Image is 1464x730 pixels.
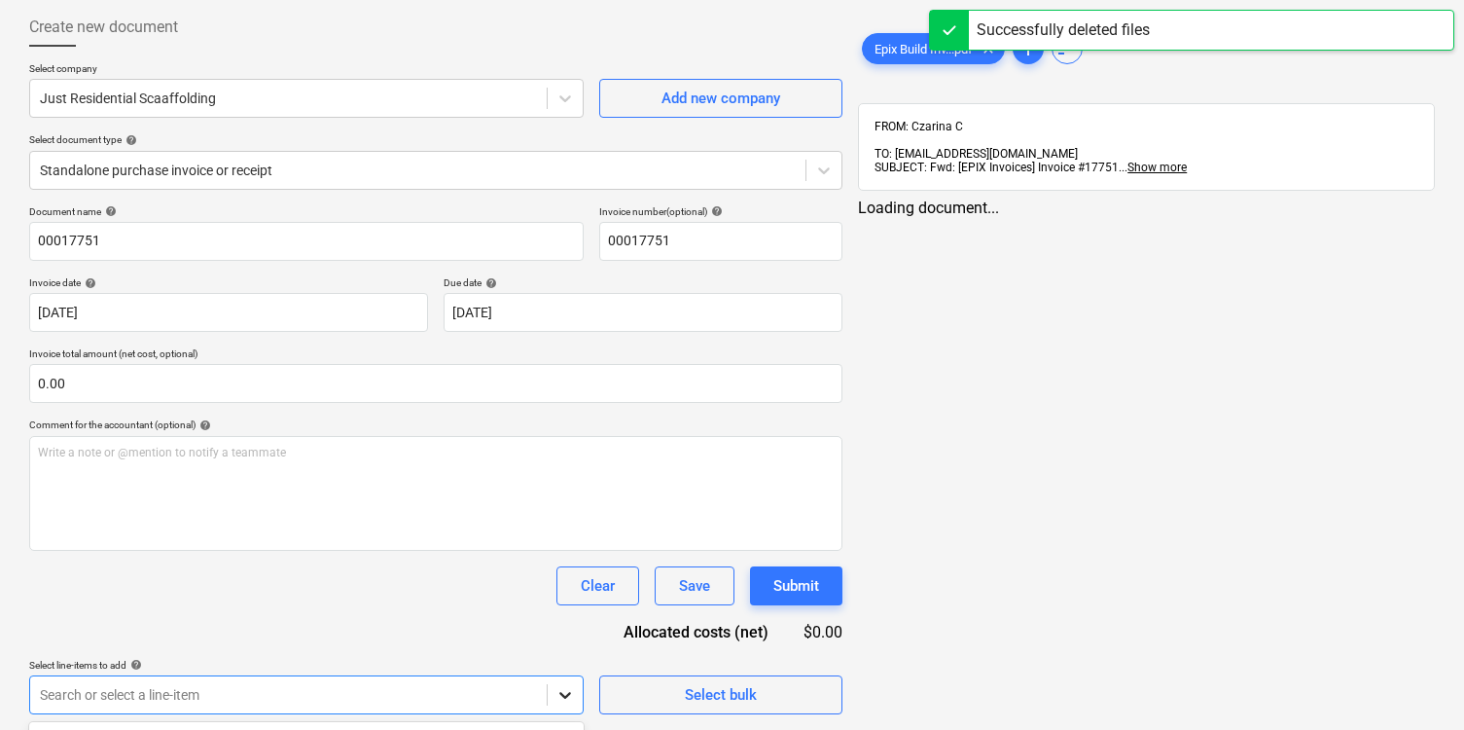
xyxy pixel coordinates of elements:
span: help [81,277,96,289]
div: Select line-items to add [29,659,584,672]
div: Clear [581,573,615,599]
input: Due date not specified [444,293,842,332]
button: Submit [750,566,842,605]
div: Select document type [29,133,842,146]
input: Document name [29,222,584,261]
div: Successfully deleted files [977,18,1150,42]
div: Invoice number (optional) [599,205,842,218]
div: Select bulk [685,682,757,708]
span: help [196,420,211,431]
span: Epix Build Inv...pdf [863,42,984,56]
p: Select company [29,62,584,79]
input: Invoice total amount (net cost, optional) [29,364,842,403]
div: Save [679,573,710,599]
div: Comment for the accountant (optional) [29,419,842,431]
div: Due date [444,276,842,289]
span: help [126,659,142,671]
div: Add new company [661,86,780,111]
div: Epix Build Inv...pdf [862,33,1005,64]
div: Allocated costs (net) [589,621,800,643]
div: Loading document... [858,199,1435,217]
button: Add new company [599,79,842,118]
span: help [122,134,137,146]
span: SUBJECT: Fwd: [EPIX Invoices] Invoice #17751 [875,161,1119,174]
span: ... [1119,161,1187,174]
button: Save [655,566,734,605]
span: TO: [EMAIL_ADDRESS][DOMAIN_NAME] [875,147,1078,161]
button: Clear [556,566,639,605]
span: Create new document [29,16,178,39]
div: Document name [29,205,584,218]
span: FROM: Czarina C [875,120,963,133]
span: help [482,277,497,289]
iframe: Chat Widget [1367,637,1464,730]
div: Invoice date [29,276,428,289]
p: Invoice total amount (net cost, optional) [29,347,842,364]
span: help [101,205,117,217]
input: Invoice number [599,222,842,261]
span: Show more [1127,161,1187,174]
div: Submit [773,573,819,599]
div: $0.00 [800,621,842,643]
input: Invoice date not specified [29,293,428,332]
button: Select bulk [599,675,842,714]
span: help [707,205,723,217]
